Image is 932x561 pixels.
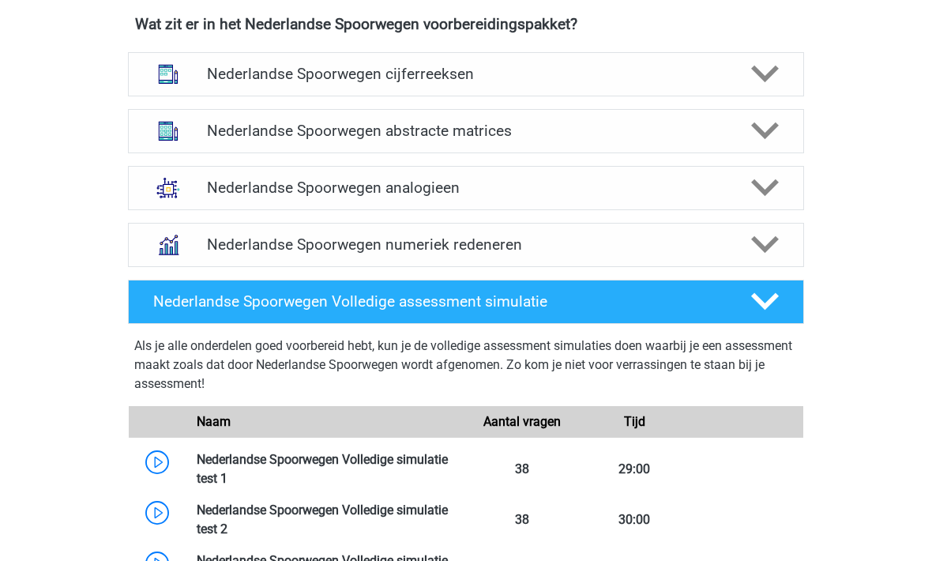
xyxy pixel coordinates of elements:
[122,166,810,210] a: analogieen Nederlandse Spoorwegen analogieen
[185,412,466,431] div: Naam
[122,280,810,324] a: Nederlandse Spoorwegen Volledige assessment simulatie
[148,168,189,209] img: analogieen
[185,501,466,539] div: Nederlandse Spoorwegen Volledige simulatie test 2
[122,109,810,153] a: abstracte matrices Nederlandse Spoorwegen abstracte matrices
[148,111,189,152] img: abstracte matrices
[578,412,690,431] div: Tijd
[207,235,724,254] h4: Nederlandse Spoorwegen numeriek redeneren
[153,292,725,311] h4: Nederlandse Spoorwegen Volledige assessment simulatie
[148,224,189,265] img: numeriek redeneren
[122,223,810,267] a: numeriek redeneren Nederlandse Spoorwegen numeriek redeneren
[148,54,189,95] img: cijferreeksen
[466,412,578,431] div: Aantal vragen
[207,65,724,83] h4: Nederlandse Spoorwegen cijferreeksen
[207,122,724,140] h4: Nederlandse Spoorwegen abstracte matrices
[207,179,724,197] h4: Nederlandse Spoorwegen analogieen
[185,450,466,488] div: Nederlandse Spoorwegen Volledige simulatie test 1
[134,337,798,400] div: Als je alle onderdelen goed voorbereid hebt, kun je de volledige assessment simulaties doen waarb...
[135,15,797,33] h4: Wat zit er in het Nederlandse Spoorwegen voorbereidingspakket?
[122,52,810,96] a: cijferreeksen Nederlandse Spoorwegen cijferreeksen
